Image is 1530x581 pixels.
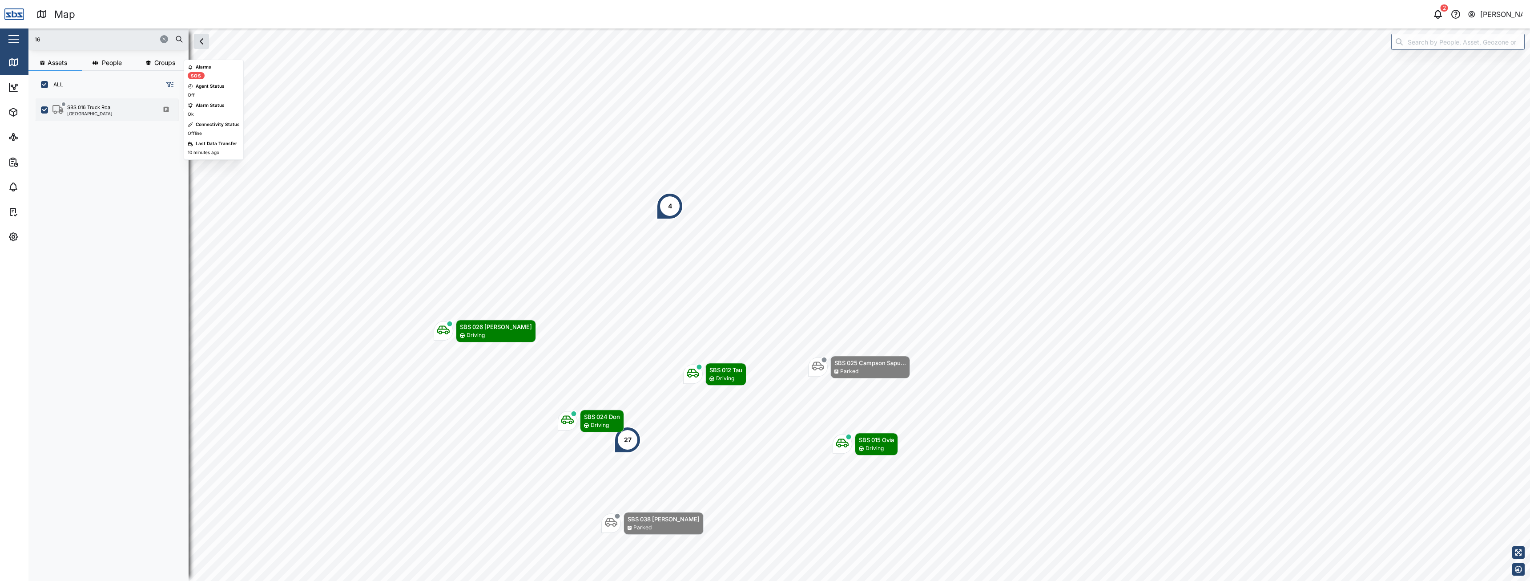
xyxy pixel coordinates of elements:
div: Driving [591,421,609,430]
span: Assets [48,60,67,66]
div: Parked [633,524,652,532]
div: Ok [188,111,193,118]
div: Agent Status [196,83,225,90]
div: SBS 016 Truck Roa [67,104,110,111]
div: Map [54,7,75,22]
div: [GEOGRAPHIC_DATA] [67,111,113,116]
div: grid [36,95,188,574]
div: Map marker [808,356,910,378]
div: Map marker [683,363,746,386]
input: Search by People, Asset, Geozone or Place [1391,34,1525,50]
div: Settings [23,232,55,242]
div: Map [23,57,43,67]
div: Map marker [614,427,641,453]
div: SBS 015 Ovia [859,435,894,444]
div: Sites [23,132,44,142]
div: Parked [840,367,858,376]
div: Connectivity Status [196,121,240,128]
canvas: Map [28,28,1530,581]
div: 27 [624,435,632,445]
div: SBS 024 Don [584,412,620,421]
div: Driving [467,331,485,340]
div: Alarms [196,64,211,71]
div: 2 [1441,4,1448,12]
img: Main Logo [4,4,24,24]
div: Alarm Status [196,102,225,109]
input: Search assets or drivers [34,33,183,46]
div: Dashboard [23,82,63,92]
div: Last Data Transfer [196,140,237,147]
div: SBS 038 [PERSON_NAME] [628,515,700,524]
div: Map marker [656,193,683,219]
div: Assets [23,107,51,117]
div: [PERSON_NAME] [1480,9,1523,20]
span: Groups [154,60,175,66]
div: 4 [668,201,672,211]
div: SBS 012 Tau [709,366,742,374]
div: Alarms [23,182,51,192]
div: Driving [866,444,884,453]
div: Reports [23,157,53,167]
div: Off [188,92,195,99]
div: Map marker [833,433,898,455]
div: Tasks [23,207,48,217]
div: Map marker [434,320,536,342]
div: Driving [716,374,734,383]
div: Offline [188,130,202,137]
div: SBS 025 Campson Sapu... [834,358,906,367]
div: SOS [191,73,201,80]
label: ALL [48,81,63,88]
div: SBS 026 [PERSON_NAME] [460,322,532,331]
span: People [102,60,122,66]
div: 10 minutes ago [188,149,219,156]
button: [PERSON_NAME] [1467,8,1523,20]
div: Map marker [601,512,704,535]
div: Map marker [558,410,624,432]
